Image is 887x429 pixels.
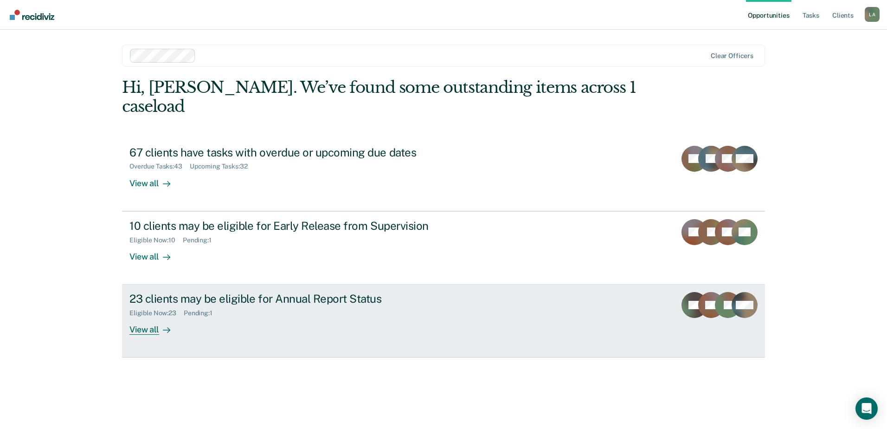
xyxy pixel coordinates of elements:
[129,292,455,305] div: 23 clients may be eligible for Annual Report Status
[865,7,880,22] button: Profile dropdown button
[122,138,765,211] a: 67 clients have tasks with overdue or upcoming due datesOverdue Tasks:43Upcoming Tasks:32View all
[865,7,880,22] div: L A
[129,162,190,170] div: Overdue Tasks : 43
[122,285,765,357] a: 23 clients may be eligible for Annual Report StatusEligible Now:23Pending:1View all
[10,10,54,20] img: Recidiviz
[711,52,753,60] div: Clear officers
[129,309,184,317] div: Eligible Now : 23
[122,211,765,285] a: 10 clients may be eligible for Early Release from SupervisionEligible Now:10Pending:1View all
[129,236,183,244] div: Eligible Now : 10
[183,236,219,244] div: Pending : 1
[190,162,255,170] div: Upcoming Tasks : 32
[184,309,220,317] div: Pending : 1
[129,146,455,159] div: 67 clients have tasks with overdue or upcoming due dates
[129,317,181,335] div: View all
[855,397,878,420] div: Open Intercom Messenger
[122,78,636,116] div: Hi, [PERSON_NAME]. We’ve found some outstanding items across 1 caseload
[129,244,181,262] div: View all
[129,170,181,188] div: View all
[129,219,455,233] div: 10 clients may be eligible for Early Release from Supervision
